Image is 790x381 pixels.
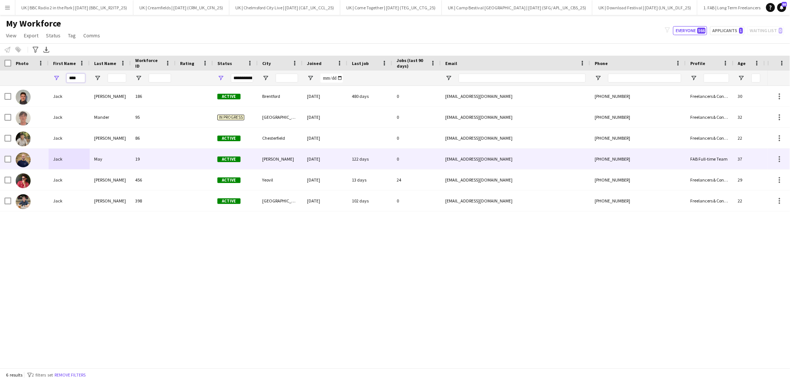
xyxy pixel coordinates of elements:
div: Brentford [258,86,303,106]
div: 0 [392,128,441,148]
span: Profile [690,61,705,66]
div: 19 [131,149,176,169]
span: Jobs (last 90 days) [397,58,427,69]
span: 88 [782,2,787,7]
button: Everyone566 [673,26,707,35]
input: Last Name Filter Input [108,74,126,83]
span: First Name [53,61,76,66]
span: 1 [739,28,743,34]
div: Jack [49,149,90,169]
div: [PERSON_NAME] [90,86,131,106]
div: 29 [734,170,765,190]
div: [EMAIL_ADDRESS][DOMAIN_NAME] [441,170,590,190]
div: 0 [392,149,441,169]
div: [DATE] [303,149,347,169]
div: [EMAIL_ADDRESS][DOMAIN_NAME] [441,107,590,127]
img: Jack May [16,152,31,167]
button: Open Filter Menu [307,75,314,81]
div: [GEOGRAPHIC_DATA] [258,107,303,127]
a: Tag [65,31,79,40]
a: 88 [777,3,786,12]
span: In progress [217,115,244,120]
div: FAB Full-time Team [686,149,734,169]
div: 0 [392,190,441,211]
span: Tag [68,32,76,39]
app-action-btn: Advanced filters [31,45,40,54]
div: [EMAIL_ADDRESS][DOMAIN_NAME] [441,149,590,169]
div: 86 [131,128,176,148]
span: Rating [180,61,194,66]
span: Export [24,32,38,39]
div: [PHONE_NUMBER] [590,149,686,169]
button: Open Filter Menu [445,75,452,81]
img: Jack Samuels [16,173,31,188]
button: UK | Download Festival | [DATE] (LN_UK_DLF_25) [592,0,697,15]
button: UK | Chelmsford City Live | [DATE] (C&T_UK_CCL_25) [229,0,340,15]
div: May [90,149,131,169]
a: Comms [80,31,103,40]
div: Jack [49,128,90,148]
div: 24 [392,170,441,190]
button: Open Filter Menu [94,75,101,81]
span: Active [217,136,241,141]
input: Age Filter Input [752,74,760,83]
button: Open Filter Menu [738,75,745,81]
button: Open Filter Menu [217,75,224,81]
span: Active [217,177,241,183]
div: Freelancers & Contractors [686,107,734,127]
div: [PERSON_NAME] [90,190,131,211]
span: View [6,32,16,39]
div: Freelancers & Contractors [686,190,734,211]
div: [PHONE_NUMBER] [590,170,686,190]
button: Open Filter Menu [135,75,142,81]
div: [PERSON_NAME] [258,149,303,169]
button: 1. FAB | Long Term Freelancers [697,0,767,15]
img: Jack Massey [16,131,31,146]
div: Jack [49,86,90,106]
div: 30 [734,86,765,106]
a: Export [21,31,41,40]
div: 32 [734,107,765,127]
div: Mander [90,107,131,127]
span: Joined [307,61,322,66]
input: Email Filter Input [459,74,586,83]
button: Open Filter Menu [595,75,601,81]
div: [EMAIL_ADDRESS][DOMAIN_NAME] [441,86,590,106]
div: [EMAIL_ADDRESS][DOMAIN_NAME] [441,190,590,211]
button: UK | Camp Bestival [GEOGRAPHIC_DATA] | [DATE] (SFG/ APL_UK_CBS_25) [442,0,592,15]
button: UK | Come Together | [DATE] (TEG_UK_CTG_25) [340,0,442,15]
span: Email [445,61,457,66]
input: First Name Filter Input [66,74,85,83]
div: [DATE] [303,107,347,127]
span: Age [738,61,746,66]
span: Active [217,157,241,162]
div: 102 days [347,190,392,211]
button: UK | Creamfields | [DATE] (CRM_UK_CFN_25) [133,0,229,15]
div: 95 [131,107,176,127]
span: Phone [595,61,608,66]
span: City [262,61,271,66]
div: 22 [734,190,765,211]
button: Open Filter Menu [53,75,60,81]
button: Applicants1 [710,26,744,35]
div: 13 days [347,170,392,190]
div: 0 [392,86,441,106]
div: [PERSON_NAME] [90,128,131,148]
span: Active [217,94,241,99]
div: 22 [734,128,765,148]
span: Workforce ID [135,58,162,69]
div: Yeovil [258,170,303,190]
div: [PHONE_NUMBER] [590,86,686,106]
button: UK | BBC Radio 2 in the Park | [DATE] (BBC_UK_R2ITP_25) [15,0,133,15]
span: My Workforce [6,18,61,29]
a: View [3,31,19,40]
input: Phone Filter Input [608,74,681,83]
div: 37 [734,149,765,169]
div: 0 [392,107,441,127]
div: [GEOGRAPHIC_DATA] [258,190,303,211]
span: 566 [697,28,706,34]
div: 186 [131,86,176,106]
a: Status [43,31,63,40]
img: Jack Mander [16,111,31,126]
input: City Filter Input [276,74,298,83]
